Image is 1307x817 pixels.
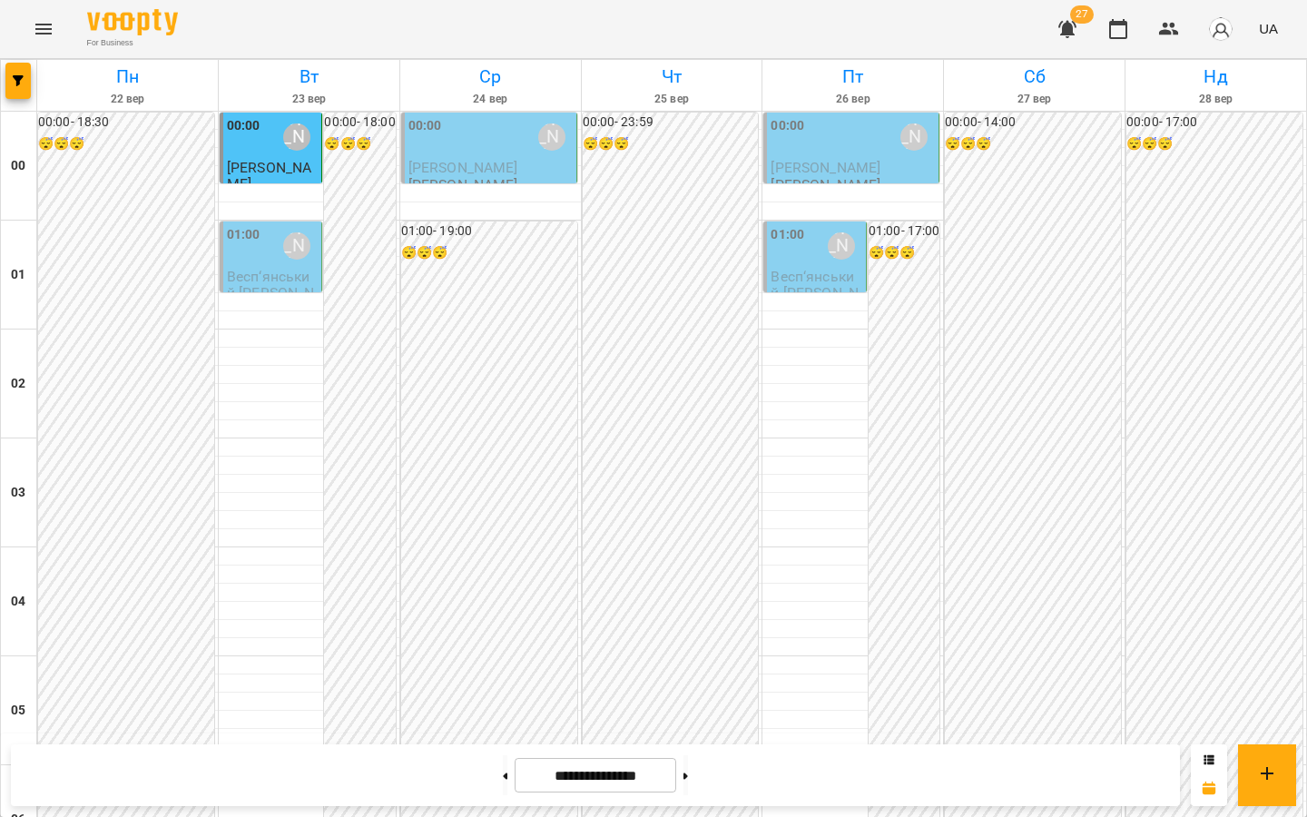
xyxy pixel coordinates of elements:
h6: Вт [221,63,397,91]
div: Божко Олександра [538,123,565,151]
h6: 01:00 - 19:00 [401,221,577,241]
h6: 😴😴😴 [1126,134,1302,154]
h6: 😴😴😴 [869,243,939,263]
h6: 28 вер [1128,91,1303,108]
p: [PERSON_NAME] [408,177,518,192]
span: For Business [87,37,178,49]
h6: 27 вер [947,91,1122,108]
h6: 25 вер [585,91,760,108]
h6: Ср [403,63,578,91]
img: Voopty Logo [87,9,178,35]
h6: 23 вер [221,91,397,108]
button: Menu [22,7,65,51]
h6: 😴😴😴 [324,134,395,154]
h6: 00:00 - 18:00 [324,113,395,133]
h6: 00:00 - 17:00 [1126,113,1302,133]
label: 01:00 [227,225,260,245]
p: [PERSON_NAME] [771,177,880,192]
h6: Сб [947,63,1122,91]
div: Божко Олександра [283,232,310,260]
h6: 😴😴😴 [583,134,759,154]
h6: 05 [11,701,25,721]
h6: 03 [11,483,25,503]
span: [PERSON_NAME] [227,159,311,192]
span: Весп‘янський [PERSON_NAME] [771,268,859,317]
h6: 😴😴😴 [945,134,1121,154]
button: UA [1252,12,1285,45]
span: UA [1259,19,1278,38]
h6: 24 вер [403,91,578,108]
span: [PERSON_NAME] [771,159,880,176]
div: Божко Олександра [900,123,928,151]
span: [PERSON_NAME] [408,159,518,176]
span: Весп‘янський [PERSON_NAME] [227,268,315,317]
h6: Нд [1128,63,1303,91]
h6: 02 [11,374,25,394]
h6: 04 [11,592,25,612]
h6: 26 вер [765,91,940,108]
div: Божко Олександра [283,123,310,151]
h6: 22 вер [40,91,215,108]
h6: Пт [765,63,940,91]
h6: 😴😴😴 [401,243,577,263]
h6: 00:00 - 18:30 [38,113,214,133]
label: 00:00 [227,116,260,136]
h6: 01 [11,265,25,285]
h6: 00:00 - 14:00 [945,113,1121,133]
h6: Чт [585,63,760,91]
img: avatar_s.png [1208,16,1233,42]
label: 00:00 [771,116,804,136]
span: 27 [1070,5,1094,24]
label: 00:00 [408,116,442,136]
div: Божко Олександра [828,232,855,260]
h6: 00:00 - 23:59 [583,113,759,133]
h6: 00 [11,156,25,176]
label: 01:00 [771,225,804,245]
h6: Пн [40,63,215,91]
h6: 01:00 - 17:00 [869,221,939,241]
h6: 😴😴😴 [38,134,214,154]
